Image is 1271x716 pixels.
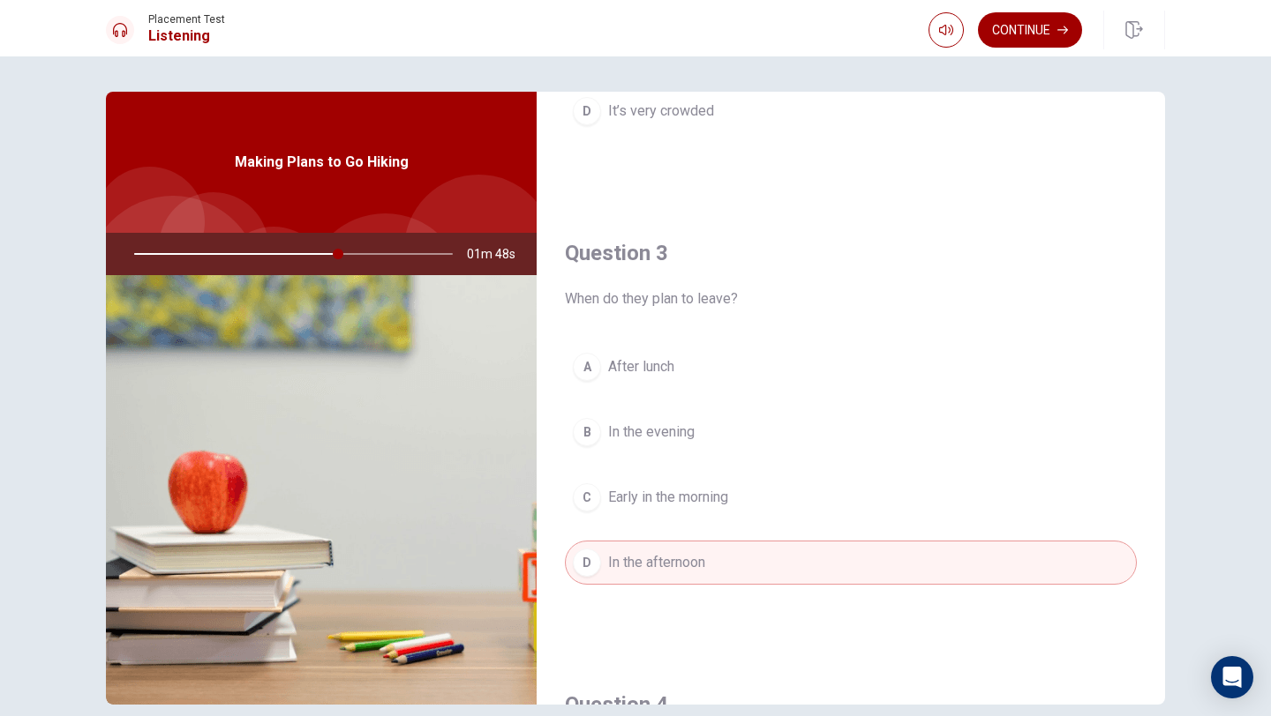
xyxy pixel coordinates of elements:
span: After lunch [608,356,674,377]
div: C [573,483,601,511]
span: When do they plan to leave? [565,288,1137,310]
div: Open Intercom Messenger [1211,656,1253,698]
div: B [573,418,601,446]
button: DIt’s very crowded [565,89,1137,133]
span: In the evening [608,421,695,443]
span: In the afternoon [608,552,705,573]
div: D [573,97,601,125]
span: 01m 48s [467,233,530,275]
div: A [573,353,601,381]
span: Making Plans to Go Hiking [235,152,409,173]
button: DIn the afternoon [565,541,1137,585]
img: Making Plans to Go Hiking [106,275,537,705]
h4: Question 3 [565,239,1137,267]
button: AAfter lunch [565,345,1137,389]
div: D [573,548,601,577]
h1: Listening [148,26,225,47]
span: Early in the morning [608,487,728,508]
span: Placement Test [148,13,225,26]
button: BIn the evening [565,410,1137,454]
button: CEarly in the morning [565,475,1137,519]
button: Continue [978,12,1082,48]
span: It’s very crowded [608,101,714,122]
